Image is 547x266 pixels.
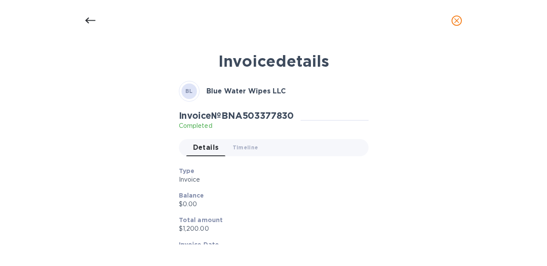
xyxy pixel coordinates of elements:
b: Total amount [179,217,223,223]
b: Blue Water Wipes LLC [206,87,286,95]
h2: Invoice № BNA503377830 [179,110,294,121]
span: Timeline [233,143,258,152]
b: Invoice details [218,52,329,71]
b: BL [185,88,193,94]
b: Balance [179,192,204,199]
p: $1,200.00 [179,224,362,233]
button: close [446,10,467,31]
p: Invoice [179,175,362,184]
b: Invoice Date [179,241,219,248]
p: $0.00 [179,200,362,209]
p: Completed [179,121,294,130]
span: Details [193,142,219,154]
b: Type [179,167,195,174]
